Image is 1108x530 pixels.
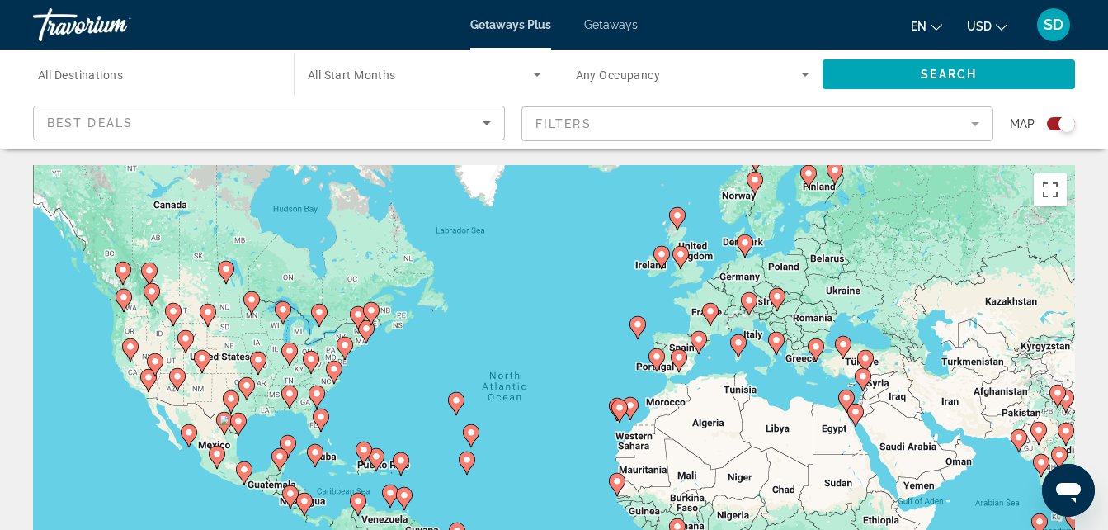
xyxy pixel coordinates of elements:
[521,106,993,142] button: Filter
[47,113,491,133] mat-select: Sort by
[308,69,396,82] span: All Start Months
[1042,464,1095,517] iframe: Button to launch messaging window
[584,18,638,31] a: Getaways
[47,116,133,130] span: Best Deals
[1010,112,1035,135] span: Map
[1034,173,1067,206] button: Toggle fullscreen view
[967,20,992,33] span: USD
[921,68,977,81] span: Search
[1032,7,1075,42] button: User Menu
[1044,17,1063,33] span: SD
[470,18,551,31] a: Getaways Plus
[911,14,942,38] button: Change language
[911,20,926,33] span: en
[38,69,123,82] span: All Destinations
[576,69,661,82] span: Any Occupancy
[967,14,1007,38] button: Change currency
[33,3,198,46] a: Travorium
[823,59,1075,89] button: Search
